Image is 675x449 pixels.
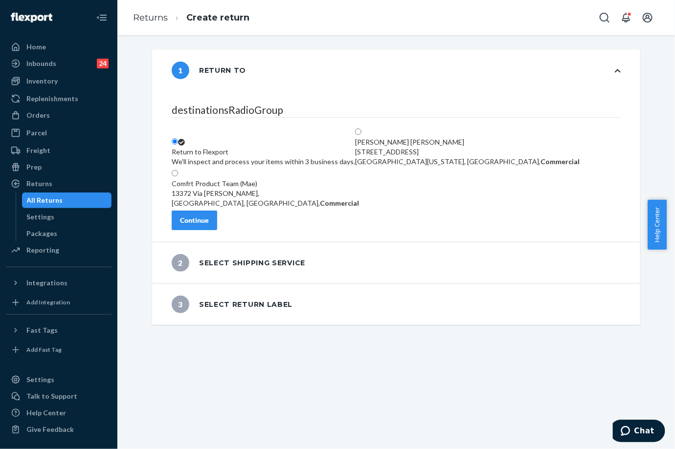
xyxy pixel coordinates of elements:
[6,422,112,437] button: Give Feedback
[6,372,112,387] a: Settings
[355,128,361,135] input: [PERSON_NAME] [PERSON_NAME][STREET_ADDRESS][GEOGRAPHIC_DATA][US_STATE], [GEOGRAPHIC_DATA],Commercial
[355,157,580,167] div: [GEOGRAPHIC_DATA][US_STATE], [GEOGRAPHIC_DATA],
[172,157,355,167] div: We'll inspect and process your items within 3 business days.
[172,254,189,272] span: 2
[26,408,66,418] div: Help Center
[27,229,58,238] div: Packages
[6,107,112,123] a: Orders
[6,242,112,258] a: Reporting
[172,296,189,313] span: 3
[6,405,112,421] a: Help Center
[6,176,112,192] a: Returns
[26,391,77,401] div: Talk to Support
[26,146,50,155] div: Freight
[22,226,112,241] a: Packages
[92,8,112,27] button: Close Navigation
[26,325,58,335] div: Fast Tags
[26,162,42,172] div: Prep
[616,8,636,27] button: Open notifications
[26,425,74,434] div: Give Feedback
[26,94,78,104] div: Replenishments
[26,110,50,120] div: Orders
[26,76,58,86] div: Inventory
[6,322,112,338] button: Fast Tags
[172,211,217,230] button: Continue
[6,159,112,175] a: Prep
[648,200,667,250] button: Help Center
[26,179,52,189] div: Returns
[172,179,359,189] div: Comfrt Product Team (Mae)
[97,59,109,68] div: 24
[27,212,55,222] div: Settings
[6,39,112,55] a: Home
[172,138,178,145] input: Return to FlexportWe'll inspect and process your items within 3 business days.
[172,62,246,79] div: Return to
[22,209,112,225] a: Settings
[6,125,112,141] a: Parcel
[26,298,70,306] div: Add Integration
[11,13,52,22] img: Flexport logo
[22,192,112,208] a: All Returns
[172,147,355,157] div: Return to Flexport
[180,215,209,225] div: Continue
[355,137,580,147] div: [PERSON_NAME] [PERSON_NAME]
[6,388,112,404] button: Talk to Support
[26,245,59,255] div: Reporting
[172,62,189,79] span: 1
[6,275,112,291] button: Integrations
[172,254,305,272] div: Select shipping service
[172,189,359,198] div: 13372 Via [PERSON_NAME],
[26,375,54,385] div: Settings
[540,157,580,166] strong: Commercial
[27,195,63,205] div: All Returns
[172,170,178,176] input: Comfrt Product Team (Mae)13372 Via [PERSON_NAME],[GEOGRAPHIC_DATA], [GEOGRAPHIC_DATA],Commercial
[6,295,112,310] a: Add Integration
[613,420,665,444] iframe: Opens a widget where you can chat to one of our agents
[6,143,112,158] a: Freight
[355,147,580,157] div: [STREET_ADDRESS]
[186,12,249,23] a: Create return
[125,3,257,32] ol: breadcrumbs
[26,59,56,68] div: Inbounds
[595,8,614,27] button: Open Search Box
[638,8,657,27] button: Open account menu
[26,42,46,52] div: Home
[6,91,112,107] a: Replenishments
[172,103,621,118] legend: destinationsRadioGroup
[172,198,359,208] div: [GEOGRAPHIC_DATA], [GEOGRAPHIC_DATA],
[6,342,112,358] a: Add Fast Tag
[26,278,67,288] div: Integrations
[6,73,112,89] a: Inventory
[133,12,168,23] a: Returns
[320,199,359,207] strong: Commercial
[26,345,62,354] div: Add Fast Tag
[172,296,292,313] div: Select return label
[26,128,47,138] div: Parcel
[6,56,112,71] a: Inbounds24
